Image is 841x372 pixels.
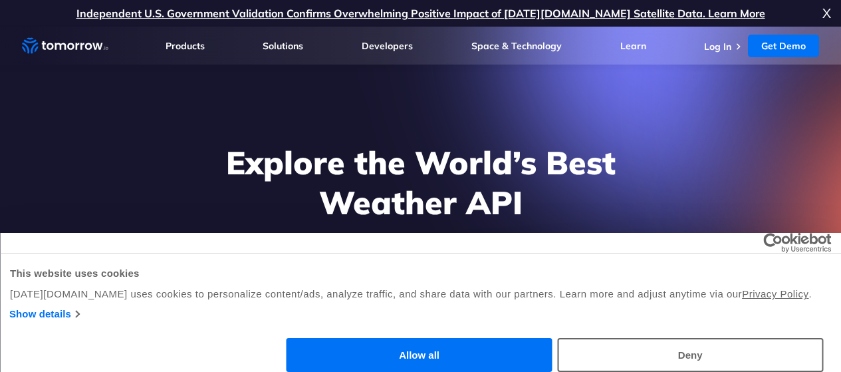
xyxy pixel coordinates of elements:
div: This website uses cookies [10,266,831,281]
a: Get Demo [748,35,819,57]
a: Usercentrics Cookiebot - opens in a new window [715,233,831,253]
a: Home link [22,36,108,56]
a: Show details [9,306,79,322]
button: Deny [557,338,823,372]
a: Independent U.S. Government Validation Confirms Overwhelming Positive Impact of [DATE][DOMAIN_NAM... [76,7,765,20]
button: Allow all [287,338,552,372]
a: Log In [704,41,731,53]
div: [DATE][DOMAIN_NAME] uses cookies to personalize content/ads, analyze traffic, and share data with... [10,286,831,302]
a: Privacy Policy [742,288,808,299]
a: Space & Technology [471,40,562,52]
a: Products [166,40,205,52]
a: Learn [620,40,646,52]
a: Solutions [263,40,303,52]
h1: Explore the World’s Best Weather API [164,142,677,222]
a: Developers [362,40,413,52]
